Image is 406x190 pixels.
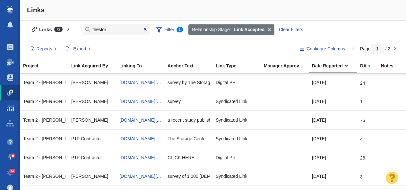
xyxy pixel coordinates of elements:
[68,73,117,92] td: Kyle Ochsner
[213,92,261,111] td: Syndicated Link
[23,132,65,146] div: Team 2 - [PERSON_NAME] | [PERSON_NAME] | [PERSON_NAME]\The Storage Center\The Storage Center - Di...
[312,151,354,164] div: [DATE]
[71,64,119,68] div: Link Acquired By
[71,80,108,85] span: [PERSON_NAME]
[312,64,359,69] a: Date Reported
[312,132,354,146] div: [DATE]
[275,24,307,35] div: Clear Filters
[119,64,167,69] a: Linking To
[119,64,167,68] div: Linking To
[68,111,117,129] td: Kyle Ochsner
[23,76,65,90] div: Team 2 - [PERSON_NAME] | [PERSON_NAME] | [PERSON_NAME]\The Storage Center\The Storage Center - Di...
[119,174,167,179] a: [DOMAIN_NAME][URL]
[168,76,210,90] div: survey by The Storage Center
[312,169,354,183] div: [DATE]
[119,136,167,141] a: [DOMAIN_NAME][URL]
[9,169,16,174] span: 24
[216,173,247,179] span: Syndicated Link
[216,136,247,142] span: Syndicated Link
[213,111,261,129] td: Syndicated Link
[213,167,261,186] td: Syndicated Link
[312,94,354,108] div: [DATE]
[360,64,367,68] span: DA
[68,129,117,148] td: P1P Contractor
[213,129,261,148] td: Syndicated Link
[119,80,167,85] a: [DOMAIN_NAME][URL]
[213,148,261,167] td: Digital PR
[23,94,65,108] div: Team 2 - [PERSON_NAME] | [PERSON_NAME] | [PERSON_NAME]\The Storage Center\The Storage Center - Di...
[27,6,45,13] span: Links
[264,64,311,69] a: Manager Approved Link?
[23,64,71,68] div: Project
[192,26,231,33] span: Relationship Stage:
[360,76,365,86] div: 24
[68,148,117,167] td: P1P Contractor
[23,169,65,183] div: Team 2 - [PERSON_NAME] | [PERSON_NAME] | [PERSON_NAME]\The Storage Center\The Storage Center - Di...
[216,64,263,68] div: Link Type
[360,151,365,161] div: 26
[119,117,167,123] a: [DOMAIN_NAME][URL]
[71,99,108,104] span: [PERSON_NAME]
[23,151,65,164] div: Team 2 - [PERSON_NAME] | [PERSON_NAME] | [PERSON_NAME]\The Storage Center\The Storage Center - Di...
[234,26,264,33] strong: Link Accepted
[73,46,86,52] span: Export
[264,64,311,68] div: Manager Approved Link?
[119,99,167,104] a: [DOMAIN_NAME][URL]
[360,169,363,180] div: 3
[177,27,183,32] span: 1
[216,64,263,69] a: Link Type
[312,76,354,90] div: [DATE]
[360,64,380,69] a: DA
[168,169,210,183] div: survey of 1,000 [DEMOGRAPHIC_DATA] couples
[168,64,215,68] div: Anchor Text
[27,44,60,55] button: Reports
[71,117,108,123] span: [PERSON_NAME]
[62,44,94,55] button: Export
[216,99,247,104] span: Syndicated Link
[71,173,108,179] span: [PERSON_NAME]
[360,113,365,123] div: 76
[168,94,210,108] div: survey
[71,155,102,160] span: P1P Contractor
[168,64,215,69] a: Anchor Text
[68,92,117,111] td: Taylor Tomita
[216,80,236,85] span: Digital PR
[213,73,261,92] td: Digital PR
[216,117,247,123] span: Syndicated Link
[360,46,390,51] span: Page / 2
[360,94,363,105] div: 1
[71,64,119,69] a: Link Acquired By
[312,64,359,68] div: Date Reported
[360,132,363,142] div: 4
[216,155,236,160] span: Digital PR
[83,24,150,35] input: Search
[168,113,210,127] div: a recent study published by The Storage Center
[23,113,65,127] div: Team 2 - [PERSON_NAME] | [PERSON_NAME] | [PERSON_NAME]\The Storage Center\The Storage Center - Di...
[307,46,345,52] span: Configure Columns
[312,113,354,127] div: [DATE]
[296,44,349,55] button: Configure Columns
[152,24,186,36] span: Filter
[7,6,13,13] img: buzzstream_logo_iconsimple.png
[68,167,117,186] td: Taylor Tomita
[71,136,102,142] span: P1P Contractor
[168,132,210,146] div: The Storage Center
[37,46,52,52] span: Reports
[119,155,167,160] a: [DOMAIN_NAME][URL]
[168,151,210,164] div: CLICK HERE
